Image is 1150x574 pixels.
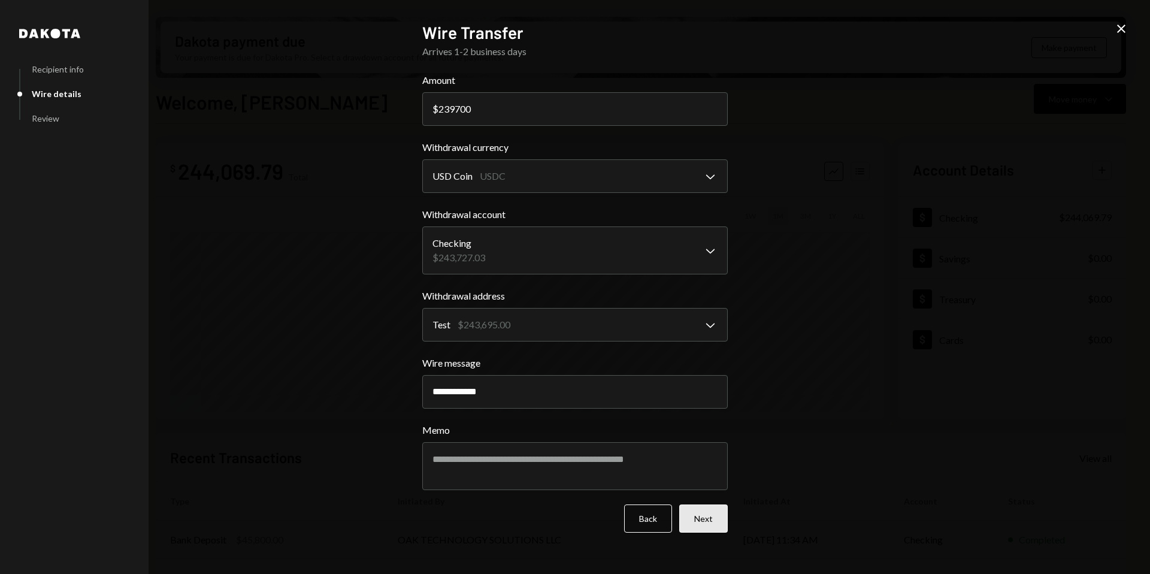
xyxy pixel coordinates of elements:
[422,356,728,370] label: Wire message
[422,44,728,59] div: Arrives 1-2 business days
[422,308,728,342] button: Withdrawal address
[32,89,81,99] div: Wire details
[32,64,84,74] div: Recipient info
[422,21,728,44] h2: Wire Transfer
[679,504,728,533] button: Next
[422,140,728,155] label: Withdrawal currency
[480,169,506,183] div: USDC
[422,207,728,222] label: Withdrawal account
[422,423,728,437] label: Memo
[432,103,438,114] div: $
[422,73,728,87] label: Amount
[422,92,728,126] input: 0.00
[422,159,728,193] button: Withdrawal currency
[458,318,510,332] div: $243,695.00
[624,504,672,533] button: Back
[422,289,728,303] label: Withdrawal address
[32,113,59,123] div: Review
[422,226,728,274] button: Withdrawal account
